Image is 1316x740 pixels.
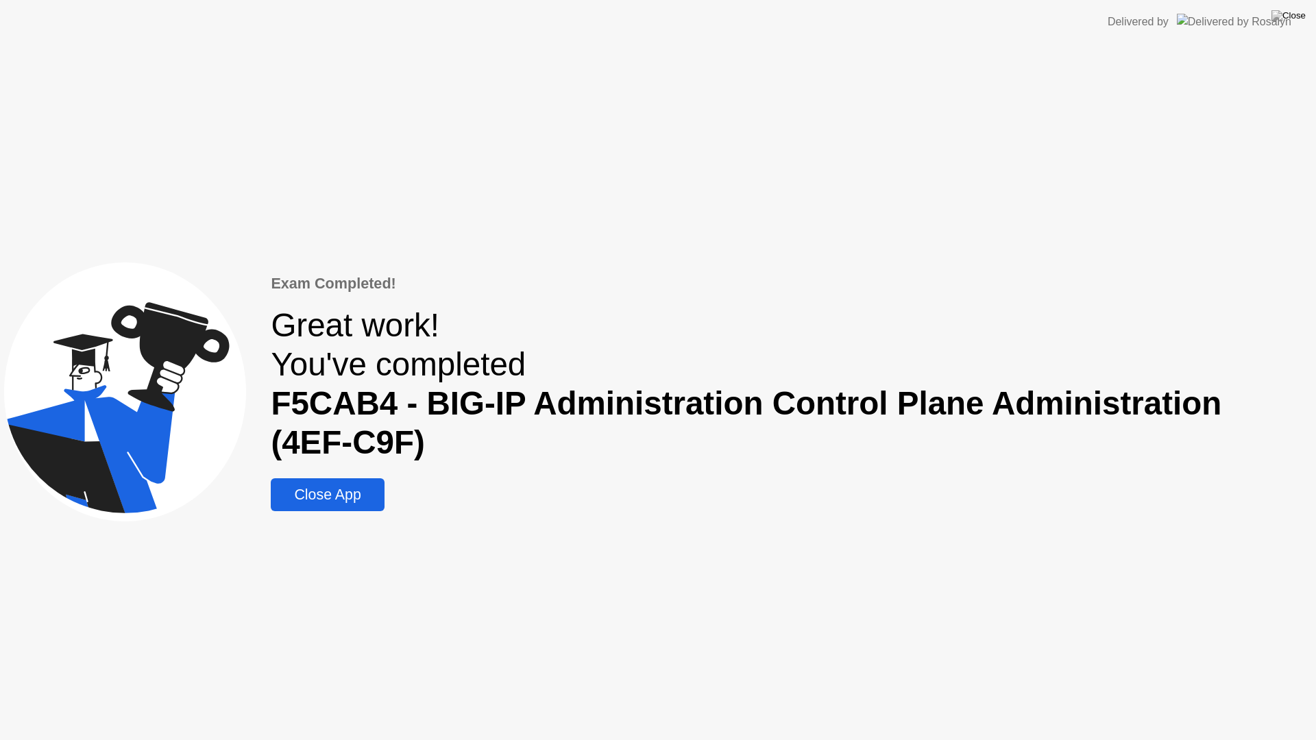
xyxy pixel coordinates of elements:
b: F5CAB4 - BIG-IP Administration Control Plane Administration (4EF-C9F) [271,385,1221,460]
img: Delivered by Rosalyn [1177,14,1291,29]
div: Great work! You've completed [271,306,1312,462]
img: Close [1271,10,1306,21]
div: Delivered by [1108,14,1169,30]
div: Exam Completed! [271,273,1312,295]
div: Close App [275,486,380,504]
button: Close App [271,478,384,511]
